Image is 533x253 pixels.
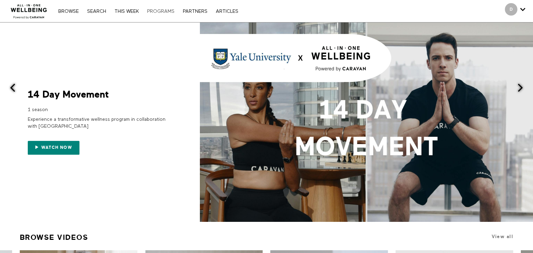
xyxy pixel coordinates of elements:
[492,234,513,239] a: View all
[144,9,178,14] a: PROGRAMS
[84,9,110,14] a: Search
[212,9,242,14] a: ARTICLES
[111,9,142,14] a: THIS WEEK
[55,9,82,14] a: Browse
[20,230,88,245] a: Browse Videos
[179,9,211,14] a: PARTNERS
[55,8,242,15] nav: Primary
